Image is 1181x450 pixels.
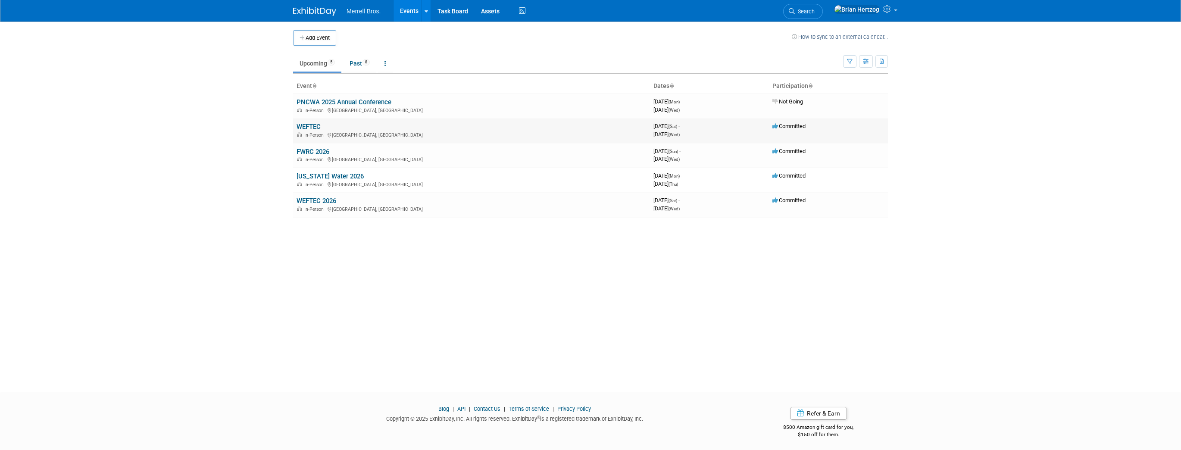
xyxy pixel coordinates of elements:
[312,82,316,89] a: Sort by Event Name
[297,131,647,138] div: [GEOGRAPHIC_DATA], [GEOGRAPHIC_DATA]
[749,431,888,438] div: $150 off for them.
[293,413,736,423] div: Copyright © 2025 ExhibitDay, Inc. All rights reserved. ExhibitDay is a registered trademark of Ex...
[669,157,680,162] span: (Wed)
[297,132,302,137] img: In-Person Event
[653,172,682,179] span: [DATE]
[653,148,681,154] span: [DATE]
[772,172,806,179] span: Committed
[772,123,806,129] span: Committed
[808,82,812,89] a: Sort by Participation Type
[678,123,680,129] span: -
[669,182,678,187] span: (Thu)
[769,79,888,94] th: Participation
[457,406,466,412] a: API
[669,206,680,211] span: (Wed)
[681,172,682,179] span: -
[669,82,674,89] a: Sort by Start Date
[834,5,880,14] img: Brian Hertzog
[297,98,391,106] a: PNCWA 2025 Annual Conference
[297,156,647,162] div: [GEOGRAPHIC_DATA], [GEOGRAPHIC_DATA]
[297,205,647,212] div: [GEOGRAPHIC_DATA], [GEOGRAPHIC_DATA]
[795,8,815,15] span: Search
[669,132,680,137] span: (Wed)
[669,108,680,112] span: (Wed)
[304,206,326,212] span: In-Person
[450,406,456,412] span: |
[669,100,680,104] span: (Mon)
[293,7,336,16] img: ExhibitDay
[362,59,370,66] span: 8
[293,55,341,72] a: Upcoming5
[293,79,650,94] th: Event
[297,206,302,211] img: In-Person Event
[772,98,803,105] span: Not Going
[669,149,678,154] span: (Sun)
[792,34,888,40] a: How to sync to an external calendar...
[653,131,680,137] span: [DATE]
[474,406,500,412] a: Contact Us
[304,182,326,187] span: In-Person
[297,182,302,186] img: In-Person Event
[467,406,472,412] span: |
[679,148,681,154] span: -
[550,406,556,412] span: |
[557,406,591,412] a: Privacy Policy
[669,198,677,203] span: (Sat)
[653,98,682,105] span: [DATE]
[438,406,449,412] a: Blog
[347,8,381,15] span: Merrell Bros.
[653,106,680,113] span: [DATE]
[772,197,806,203] span: Committed
[669,124,677,129] span: (Sat)
[678,197,680,203] span: -
[297,108,302,112] img: In-Person Event
[297,172,364,180] a: [US_STATE] Water 2026
[650,79,769,94] th: Dates
[772,148,806,154] span: Committed
[343,55,376,72] a: Past8
[653,156,680,162] span: [DATE]
[297,148,329,156] a: FWRC 2026
[653,197,680,203] span: [DATE]
[653,205,680,212] span: [DATE]
[297,123,321,131] a: WEFTEC
[328,59,335,66] span: 5
[537,415,540,420] sup: ®
[293,30,336,46] button: Add Event
[297,157,302,161] img: In-Person Event
[304,108,326,113] span: In-Person
[749,418,888,438] div: $500 Amazon gift card for you,
[297,181,647,187] div: [GEOGRAPHIC_DATA], [GEOGRAPHIC_DATA]
[669,174,680,178] span: (Mon)
[681,98,682,105] span: -
[297,197,336,205] a: WEFTEC 2026
[297,106,647,113] div: [GEOGRAPHIC_DATA], [GEOGRAPHIC_DATA]
[509,406,549,412] a: Terms of Service
[783,4,823,19] a: Search
[653,181,678,187] span: [DATE]
[790,407,847,420] a: Refer & Earn
[304,132,326,138] span: In-Person
[304,157,326,162] span: In-Person
[502,406,507,412] span: |
[653,123,680,129] span: [DATE]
